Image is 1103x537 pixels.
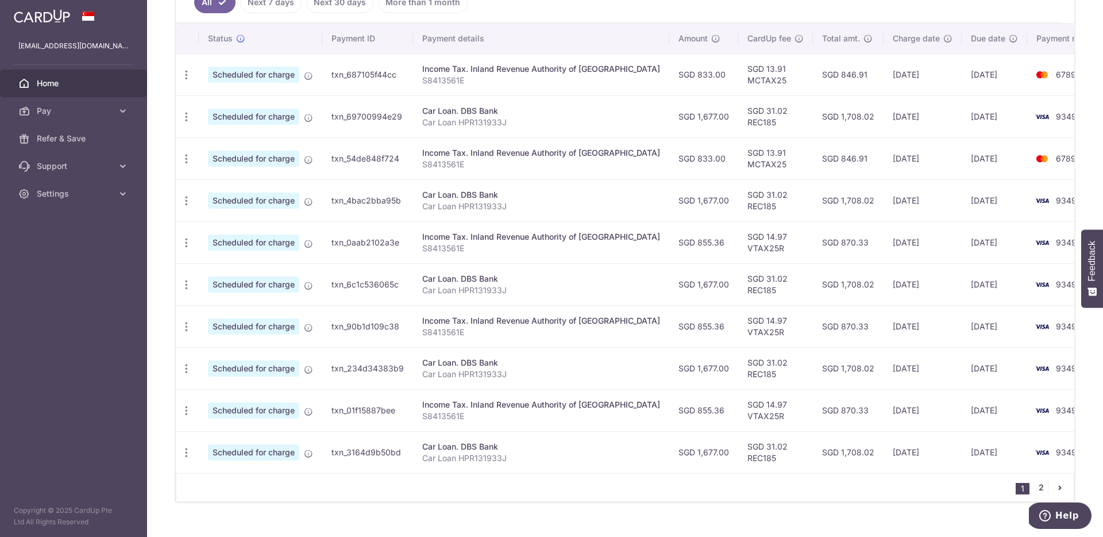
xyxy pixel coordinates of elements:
img: Bank Card [1031,68,1054,82]
p: S8413561E [422,327,660,338]
span: 9349 [1056,363,1077,373]
td: SGD 14.97 VTAX25R [738,221,813,263]
span: 6789 [1056,70,1076,79]
span: Scheduled for charge [208,444,299,461]
td: txn_3164d9b50bd [322,431,413,473]
td: [DATE] [962,179,1027,221]
span: 9349 [1056,321,1077,331]
span: Scheduled for charge [208,402,299,419]
td: txn_90b1d109c38 [322,305,413,347]
img: Bank Card [1031,236,1054,250]
td: [DATE] [884,137,962,179]
span: Scheduled for charge [208,360,299,377]
td: [DATE] [884,263,962,305]
td: [DATE] [962,95,1027,137]
span: Feedback [1087,241,1097,281]
p: [EMAIL_ADDRESS][DOMAIN_NAME] [18,40,129,52]
td: SGD 1,677.00 [669,263,738,305]
td: txn_234d34383b9 [322,347,413,389]
td: SGD 31.02 REC185 [738,95,813,137]
span: Due date [971,33,1005,44]
td: SGD 855.36 [669,305,738,347]
div: Income Tax. Inland Revenue Authority of [GEOGRAPHIC_DATA] [422,147,660,159]
td: [DATE] [884,431,962,473]
span: Scheduled for charge [208,109,299,125]
td: txn_687105f44cc [322,53,413,95]
span: Scheduled for charge [208,67,299,83]
td: [DATE] [884,95,962,137]
td: [DATE] [884,347,962,389]
td: SGD 1,708.02 [813,347,884,389]
img: Bank Card [1031,152,1054,166]
span: Scheduled for charge [208,277,299,293]
td: txn_6c1c536065c [322,263,413,305]
a: 2 [1034,481,1048,494]
td: [DATE] [962,263,1027,305]
p: S8413561E [422,159,660,170]
p: Car Loan HPR131933J [422,452,660,464]
td: SGD 846.91 [813,137,884,179]
td: SGD 1,708.02 [813,263,884,305]
th: Payment details [413,24,669,53]
td: [DATE] [884,53,962,95]
td: SGD 14.97 VTAX25R [738,389,813,431]
div: Income Tax. Inland Revenue Authority of [GEOGRAPHIC_DATA] [422,315,660,327]
td: SGD 14.97 VTAX25R [738,305,813,347]
img: Bank Card [1031,278,1054,291]
td: SGD 1,677.00 [669,347,738,389]
span: 9349 [1056,112,1077,121]
div: Income Tax. Inland Revenue Authority of [GEOGRAPHIC_DATA] [422,231,660,243]
img: Bank Card [1031,320,1054,333]
span: Refer & Save [37,133,113,144]
td: SGD 846.91 [813,53,884,95]
td: txn_4bac2bba95b [322,179,413,221]
span: 9349 [1056,279,1077,289]
td: SGD 13.91 MCTAX25 [738,137,813,179]
td: txn_0aab2102a3e [322,221,413,263]
td: SGD 1,708.02 [813,95,884,137]
td: SGD 13.91 MCTAX25 [738,53,813,95]
p: Car Loan HPR131933J [422,201,660,212]
td: SGD 855.36 [669,389,738,431]
th: Payment ID [322,24,413,53]
span: Scheduled for charge [208,193,299,209]
td: SGD 1,677.00 [669,431,738,473]
td: txn_54de848f724 [322,137,413,179]
span: Support [37,160,113,172]
span: 9349 [1056,405,1077,415]
img: Bank Card [1031,404,1054,417]
td: txn_69700994e29 [322,95,413,137]
span: Charge date [893,33,940,44]
img: Bank Card [1031,194,1054,208]
td: SGD 31.02 REC185 [738,347,813,389]
span: Home [37,78,113,89]
nav: pager [1016,474,1074,501]
img: Bank Card [1031,446,1054,459]
span: 6789 [1056,154,1076,163]
td: [DATE] [962,221,1027,263]
div: Car Loan. DBS Bank [422,441,660,452]
td: SGD 870.33 [813,389,884,431]
span: 9349 [1056,237,1077,247]
td: [DATE] [962,431,1027,473]
td: SGD 833.00 [669,53,738,95]
td: SGD 870.33 [813,305,884,347]
td: [DATE] [962,305,1027,347]
img: Bank Card [1031,110,1054,124]
div: Car Loan. DBS Bank [422,189,660,201]
span: Amount [678,33,708,44]
td: txn_01f15887bee [322,389,413,431]
p: S8413561E [422,411,660,422]
td: SGD 870.33 [813,221,884,263]
p: Car Loan HPR131933J [422,285,660,296]
img: CardUp [14,9,70,23]
td: SGD 1,677.00 [669,179,738,221]
img: Bank Card [1031,362,1054,375]
div: Income Tax. Inland Revenue Authority of [GEOGRAPHIC_DATA] [422,399,660,411]
span: Scheduled for charge [208,319,299,335]
td: SGD 1,677.00 [669,95,738,137]
span: 9349 [1056,195,1077,205]
span: Scheduled for charge [208,151,299,167]
td: SGD 31.02 REC185 [738,179,813,221]
span: Total amt. [822,33,860,44]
